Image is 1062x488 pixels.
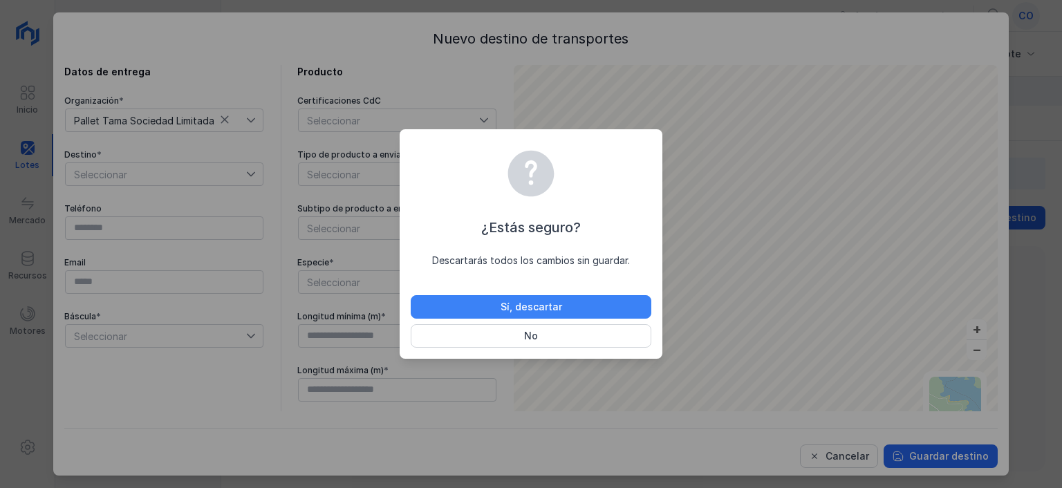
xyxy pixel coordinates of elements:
div: No [524,329,538,343]
div: ¿Estás seguro? [411,218,651,237]
button: Sí, descartar [411,295,651,319]
div: Sí, descartar [501,300,562,314]
button: No [411,324,651,348]
div: Descartarás todos los cambios sin guardar. [411,254,651,268]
